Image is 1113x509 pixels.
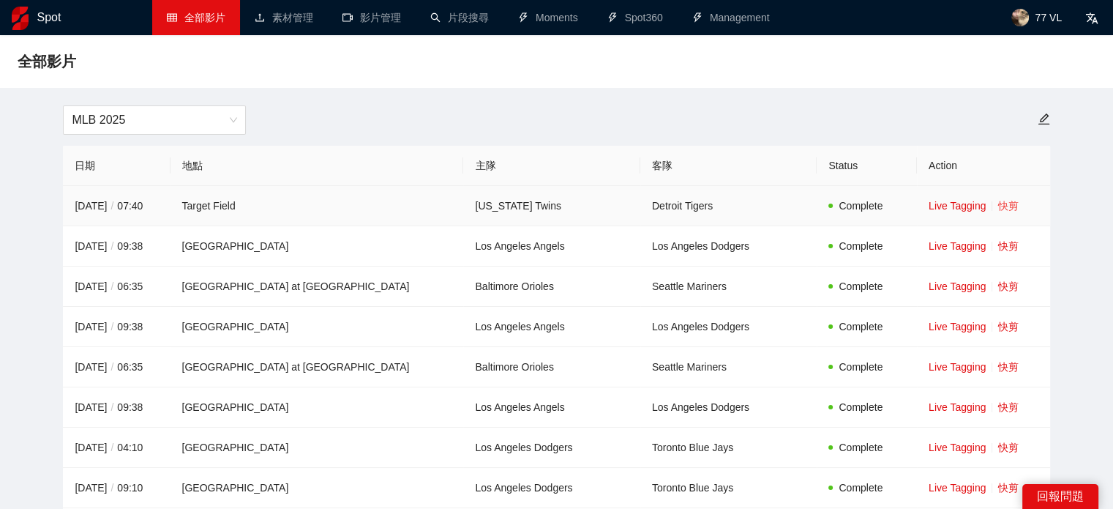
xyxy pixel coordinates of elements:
span: Complete [839,240,882,252]
td: Target Field [170,186,464,226]
span: 全部影片 [184,12,225,23]
th: 地點 [170,146,464,186]
td: [GEOGRAPHIC_DATA] at [GEOGRAPHIC_DATA] [170,267,464,307]
a: Live Tagging [929,240,986,252]
a: Live Tagging [929,401,986,413]
td: Los Angeles Angels [463,307,640,347]
td: [DATE] 09:38 [63,226,170,267]
span: 全部影片 [18,50,76,73]
a: 快剪 [998,321,1019,332]
span: Complete [839,361,882,373]
th: Status [817,146,917,186]
td: Los Angeles Angels [463,226,640,267]
span: Complete [839,442,882,453]
td: [GEOGRAPHIC_DATA] at [GEOGRAPHIC_DATA] [170,347,464,387]
td: Los Angeles Dodgers [640,226,817,267]
span: Complete [839,482,882,494]
a: video-camera影片管理 [342,12,401,23]
td: [DATE] 09:38 [63,387,170,428]
a: Live Tagging [929,200,986,212]
td: Los Angeles Angels [463,387,640,428]
a: thunderboltSpot360 [607,12,663,23]
td: Detroit Tigers [640,186,817,226]
a: 快剪 [998,361,1019,373]
a: 快剪 [998,280,1019,292]
th: Action [917,146,1050,186]
td: [DATE] 04:10 [63,428,170,468]
span: / [107,482,117,494]
span: / [107,200,117,212]
a: Live Tagging [929,442,986,453]
a: 快剪 [998,482,1019,494]
td: [GEOGRAPHIC_DATA] [170,428,464,468]
td: Baltimore Orioles [463,267,640,307]
span: / [107,442,117,453]
td: [GEOGRAPHIC_DATA] [170,468,464,508]
span: / [107,321,117,332]
td: [GEOGRAPHIC_DATA] [170,387,464,428]
td: Seattle Mariners [640,347,817,387]
th: 日期 [63,146,170,186]
a: Live Tagging [929,361,986,373]
td: Los Angeles Dodgers [640,307,817,347]
th: 主隊 [463,146,640,186]
a: Live Tagging [929,482,986,494]
a: 快剪 [998,240,1019,252]
td: Los Angeles Dodgers [463,468,640,508]
td: [DATE] 07:40 [63,186,170,226]
td: Los Angeles Dodgers [463,428,640,468]
td: Los Angeles Dodgers [640,387,817,428]
span: Complete [839,200,882,212]
td: Seattle Mariners [640,267,817,307]
span: / [107,240,117,252]
a: search片段搜尋 [430,12,489,23]
td: Toronto Blue Jays [640,468,817,508]
td: Toronto Blue Jays [640,428,817,468]
td: [DATE] 06:35 [63,267,170,307]
td: Baltimore Orioles [463,347,640,387]
td: [DATE] 09:10 [63,468,170,508]
a: 快剪 [998,442,1019,453]
span: Complete [839,401,882,413]
div: 回報問題 [1022,484,1098,509]
img: avatar [1011,9,1029,26]
td: [GEOGRAPHIC_DATA] [170,226,464,267]
span: / [107,280,117,292]
td: [US_STATE] Twins [463,186,640,226]
span: Complete [839,280,882,292]
a: 快剪 [998,401,1019,413]
a: Live Tagging [929,321,986,332]
a: Live Tagging [929,280,986,292]
span: Complete [839,321,882,332]
img: logo [12,7,29,30]
a: 快剪 [998,200,1019,212]
span: MLB 2025 [72,106,237,134]
a: upload素材管理 [255,12,313,23]
td: [DATE] 09:38 [63,307,170,347]
span: / [107,401,117,413]
span: edit [1038,113,1050,125]
td: [DATE] 06:35 [63,347,170,387]
span: table [167,12,177,23]
th: 客隊 [640,146,817,186]
a: thunderboltManagement [692,12,770,23]
td: [GEOGRAPHIC_DATA] [170,307,464,347]
a: thunderboltMoments [518,12,578,23]
span: / [107,361,117,373]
